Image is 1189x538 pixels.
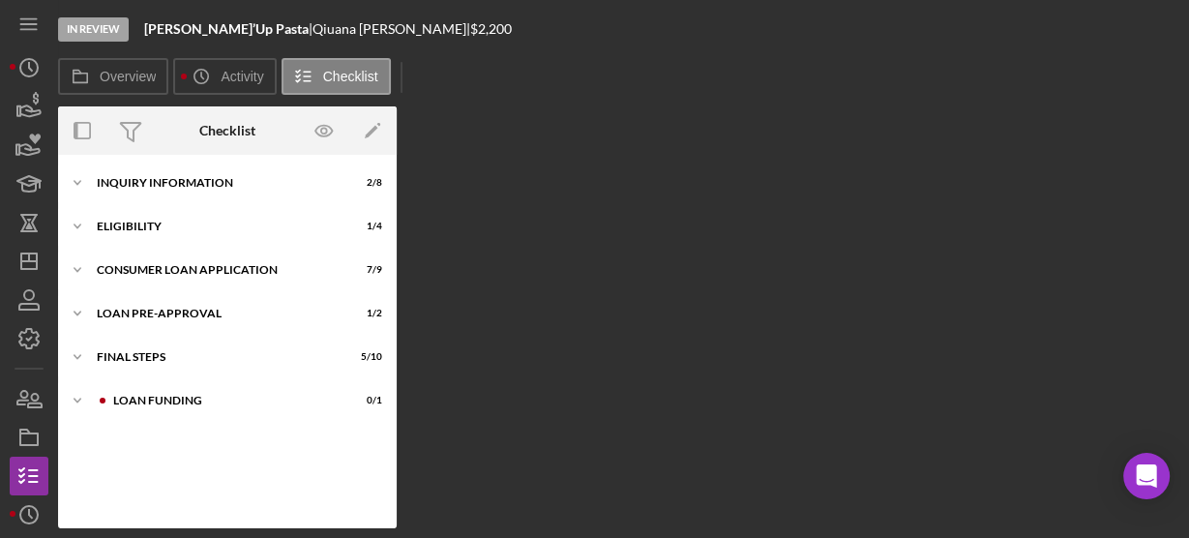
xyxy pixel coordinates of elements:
[347,177,382,189] div: 2 / 8
[312,21,470,37] div: Qiuana [PERSON_NAME] |
[347,308,382,319] div: 1 / 2
[347,221,382,232] div: 1 / 4
[199,123,255,138] div: Checklist
[100,69,156,84] label: Overview
[1123,453,1170,499] div: Open Intercom Messenger
[173,58,276,95] button: Activity
[144,20,309,37] b: [PERSON_NAME]’Up Pasta
[97,264,334,276] div: Consumer Loan Application
[221,69,263,84] label: Activity
[347,395,382,406] div: 0 / 1
[323,69,378,84] label: Checklist
[347,351,382,363] div: 5 / 10
[97,308,334,319] div: Loan Pre-Approval
[347,264,382,276] div: 7 / 9
[97,351,334,363] div: FINAL STEPS
[113,395,334,406] div: Loan Funding
[144,21,312,37] div: |
[97,221,334,232] div: Eligibility
[282,58,391,95] button: Checklist
[97,177,334,189] div: Inquiry Information
[58,58,168,95] button: Overview
[470,20,512,37] span: $2,200
[58,17,129,42] div: In Review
